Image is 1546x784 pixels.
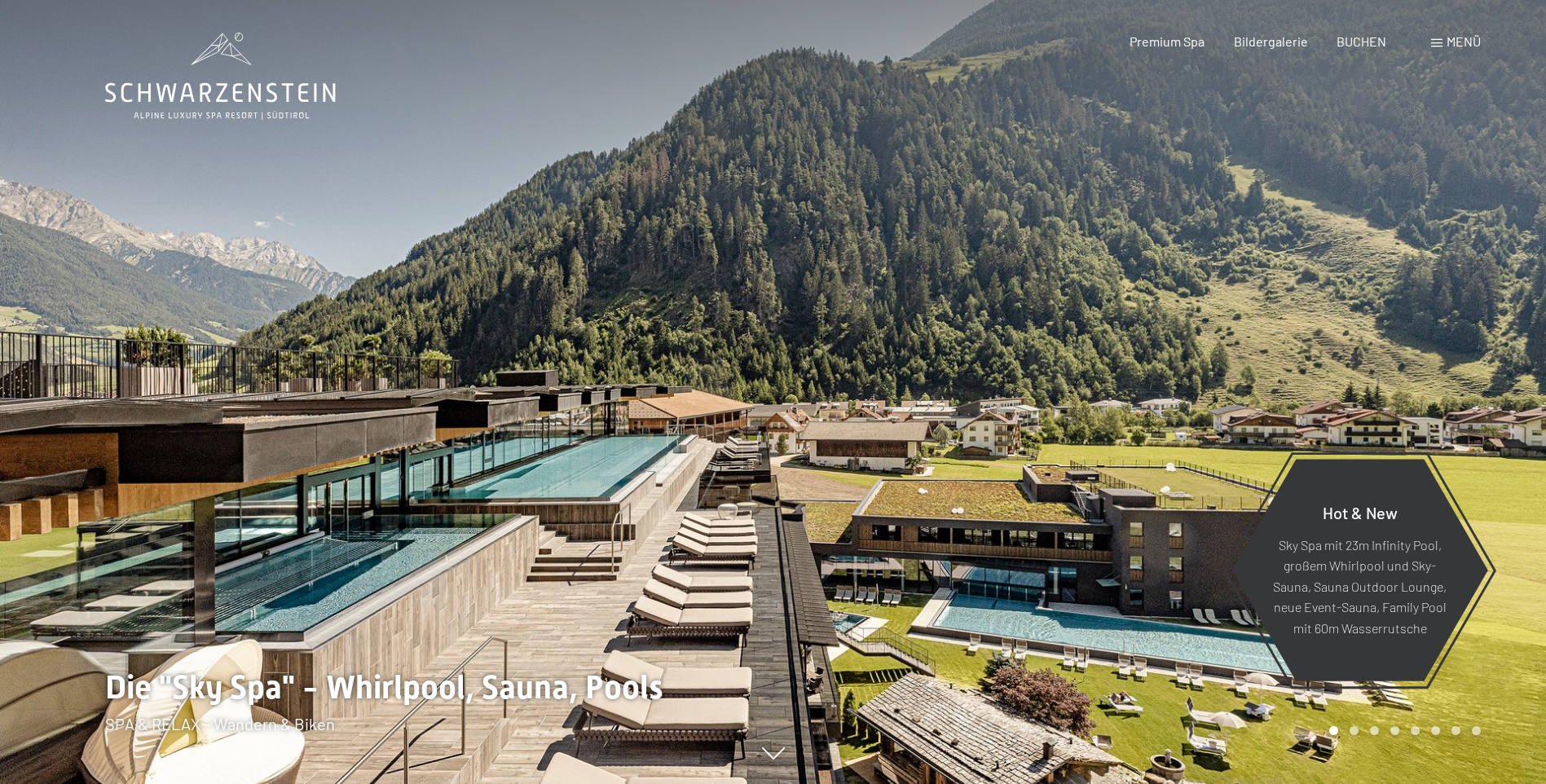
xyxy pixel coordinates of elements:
div: Carousel Page 8 [1472,726,1481,735]
p: Sky Spa mit 23m Infinity Pool, großem Whirlpool und Sky-Sauna, Sauna Outdoor Lounge, neue Event-S... [1271,534,1448,638]
div: Carousel Page 3 [1370,726,1379,735]
span: Menü [1447,33,1481,49]
a: Premium Spa [1130,33,1205,49]
div: Carousel Page 7 [1451,726,1460,735]
div: Carousel Page 2 [1350,726,1359,735]
a: Hot & New Sky Spa mit 23m Infinity Pool, großem Whirlpool und Sky-Sauna, Sauna Outdoor Lounge, ne... [1231,458,1489,682]
a: BUCHEN [1337,33,1386,49]
div: Carousel Pagination [1324,726,1481,735]
div: Carousel Page 5 [1411,726,1420,735]
a: Bildergalerie [1234,33,1308,49]
span: Hot & New [1323,502,1398,522]
div: Carousel Page 1 (Current Slide) [1329,726,1338,735]
div: Carousel Page 6 [1431,726,1440,735]
div: Carousel Page 4 [1390,726,1399,735]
